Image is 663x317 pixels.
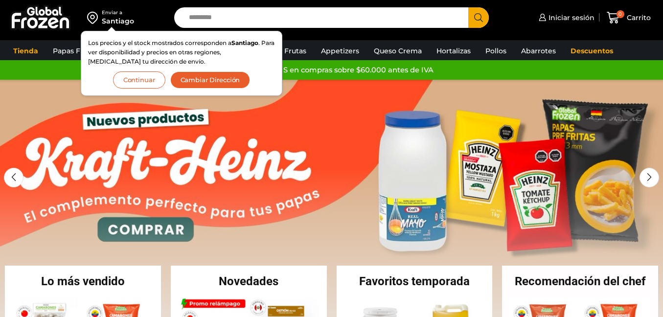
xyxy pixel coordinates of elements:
div: Santiago [102,16,134,26]
span: 0 [617,10,624,18]
div: Enviar a [102,9,134,16]
a: Iniciar sesión [536,8,594,27]
h2: Novedades [171,275,327,287]
a: Tienda [8,42,43,60]
div: Previous slide [4,168,23,187]
a: Appetizers [316,42,364,60]
strong: Santiago [231,39,258,46]
h2: Lo más vendido [5,275,161,287]
a: Queso Crema [369,42,427,60]
a: Abarrotes [516,42,561,60]
h2: Recomendación del chef [502,275,658,287]
span: Carrito [624,13,651,23]
img: address-field-icon.svg [87,9,102,26]
div: Next slide [640,168,659,187]
a: Hortalizas [432,42,476,60]
button: Cambiar Dirección [170,71,251,89]
h2: Favoritos temporada [337,275,493,287]
a: Papas Fritas [48,42,100,60]
a: Descuentos [566,42,618,60]
a: Pollos [480,42,511,60]
button: Search button [468,7,489,28]
button: Continuar [113,71,165,89]
span: Iniciar sesión [546,13,594,23]
a: 0 Carrito [604,6,653,29]
p: Los precios y el stock mostrados corresponden a . Para ver disponibilidad y precios en otras regi... [88,38,275,67]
